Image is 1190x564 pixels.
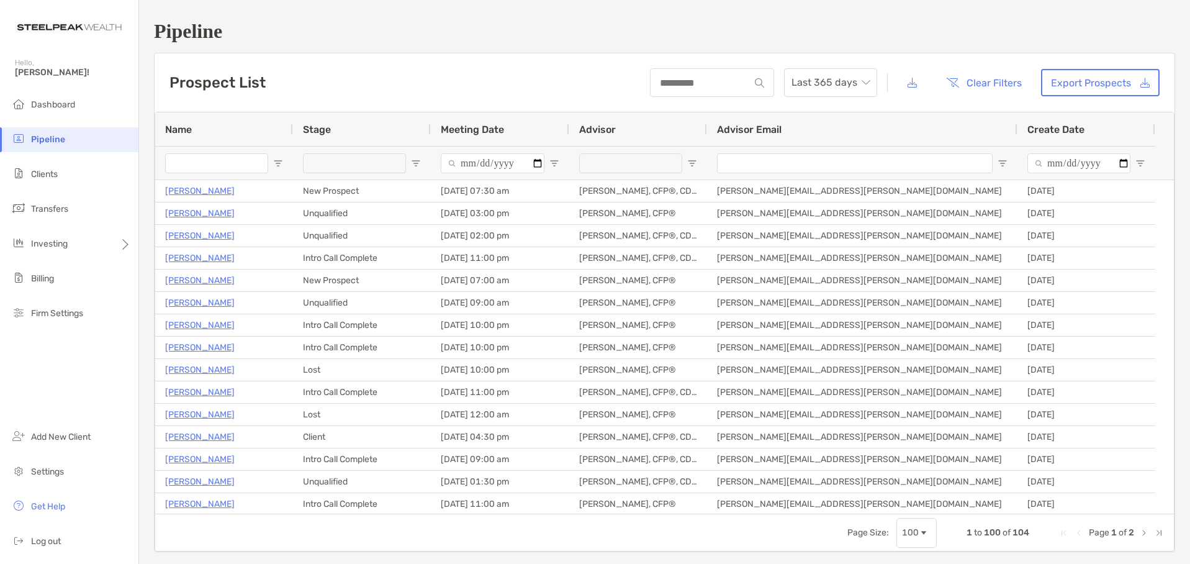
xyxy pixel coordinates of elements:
span: Firm Settings [31,308,83,319]
div: [PERSON_NAME], CFP®, CDFA® [569,180,707,202]
div: [PERSON_NAME], CFP®, CDFA® [569,247,707,269]
div: [DATE] 02:00 pm [431,225,569,247]
input: Advisor Email Filter Input [717,153,993,173]
div: [PERSON_NAME][EMAIL_ADDRESS][PERSON_NAME][DOMAIN_NAME] [707,225,1017,247]
div: [DATE] [1017,337,1155,358]
span: of [1003,527,1011,538]
div: [PERSON_NAME], CFP® [569,493,707,515]
div: Previous Page [1074,528,1084,538]
div: Intro Call Complete [293,314,431,336]
a: Export Prospects [1041,69,1160,96]
div: Page Size: [847,527,889,538]
div: [DATE] [1017,202,1155,224]
input: Meeting Date Filter Input [441,153,544,173]
a: [PERSON_NAME] [165,295,235,311]
div: [PERSON_NAME], CFP® [569,404,707,425]
button: Open Filter Menu [998,158,1007,168]
div: [PERSON_NAME][EMAIL_ADDRESS][PERSON_NAME][DOMAIN_NAME] [707,314,1017,336]
div: [PERSON_NAME][EMAIL_ADDRESS][PERSON_NAME][DOMAIN_NAME] [707,381,1017,403]
button: Open Filter Menu [1135,158,1145,168]
div: [PERSON_NAME], CFP® [569,314,707,336]
p: [PERSON_NAME] [165,340,235,355]
div: [DATE] 11:00 pm [431,381,569,403]
div: [DATE] [1017,448,1155,470]
div: [DATE] 07:00 am [431,270,569,291]
img: investing icon [11,235,26,250]
span: Stage [303,124,331,135]
img: settings icon [11,463,26,478]
div: [DATE] 09:00 am [431,292,569,314]
div: Lost [293,359,431,381]
div: [PERSON_NAME][EMAIL_ADDRESS][PERSON_NAME][DOMAIN_NAME] [707,448,1017,470]
div: [DATE] 12:00 am [431,404,569,425]
a: [PERSON_NAME] [165,452,235,467]
div: Intro Call Complete [293,381,431,403]
img: clients icon [11,166,26,181]
span: [PERSON_NAME]! [15,67,131,78]
span: Get Help [31,501,65,512]
p: [PERSON_NAME] [165,474,235,489]
div: Intro Call Complete [293,337,431,358]
div: 100 [902,527,919,538]
img: pipeline icon [11,131,26,146]
div: [DATE] 04:30 pm [431,426,569,448]
img: get-help icon [11,498,26,513]
div: [DATE] 09:00 am [431,448,569,470]
div: Unqualified [293,225,431,247]
div: Last Page [1154,528,1164,538]
span: Billing [31,273,54,284]
p: [PERSON_NAME] [165,228,235,243]
div: New Prospect [293,180,431,202]
div: [DATE] [1017,292,1155,314]
div: [PERSON_NAME], CFP®, CDFA® [569,448,707,470]
div: [DATE] [1017,493,1155,515]
div: Next Page [1139,528,1149,538]
input: Name Filter Input [165,153,268,173]
a: [PERSON_NAME] [165,429,235,445]
div: Intro Call Complete [293,448,431,470]
a: [PERSON_NAME] [165,250,235,266]
div: [PERSON_NAME], CFP® [569,359,707,381]
div: [PERSON_NAME], CFP®, CDFA® [569,381,707,403]
img: logout icon [11,533,26,548]
img: add_new_client icon [11,429,26,443]
a: [PERSON_NAME] [165,183,235,199]
span: to [974,527,982,538]
img: billing icon [11,270,26,285]
div: [DATE] [1017,404,1155,425]
div: [PERSON_NAME][EMAIL_ADDRESS][PERSON_NAME][DOMAIN_NAME] [707,426,1017,448]
div: [DATE] 11:00 pm [431,247,569,269]
div: [DATE] 03:00 pm [431,202,569,224]
div: [PERSON_NAME], CFP® [569,270,707,291]
span: 104 [1012,527,1029,538]
div: [PERSON_NAME][EMAIL_ADDRESS][PERSON_NAME][DOMAIN_NAME] [707,493,1017,515]
button: Open Filter Menu [687,158,697,168]
h3: Prospect List [169,74,266,91]
a: [PERSON_NAME] [165,317,235,333]
h1: Pipeline [154,20,1175,43]
div: [DATE] [1017,359,1155,381]
div: Lost [293,404,431,425]
a: [PERSON_NAME] [165,384,235,400]
div: [DATE] [1017,471,1155,493]
div: Unqualified [293,202,431,224]
a: [PERSON_NAME] [165,496,235,512]
span: Log out [31,536,61,547]
span: Clients [31,169,58,180]
span: 100 [984,527,1001,538]
div: Unqualified [293,292,431,314]
span: Page [1089,527,1109,538]
a: [PERSON_NAME] [165,407,235,422]
div: [PERSON_NAME], CFP®, CDFA® [569,471,707,493]
p: [PERSON_NAME] [165,206,235,221]
span: Name [165,124,192,135]
span: 1 [967,527,972,538]
div: Client [293,426,431,448]
div: Unqualified [293,471,431,493]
